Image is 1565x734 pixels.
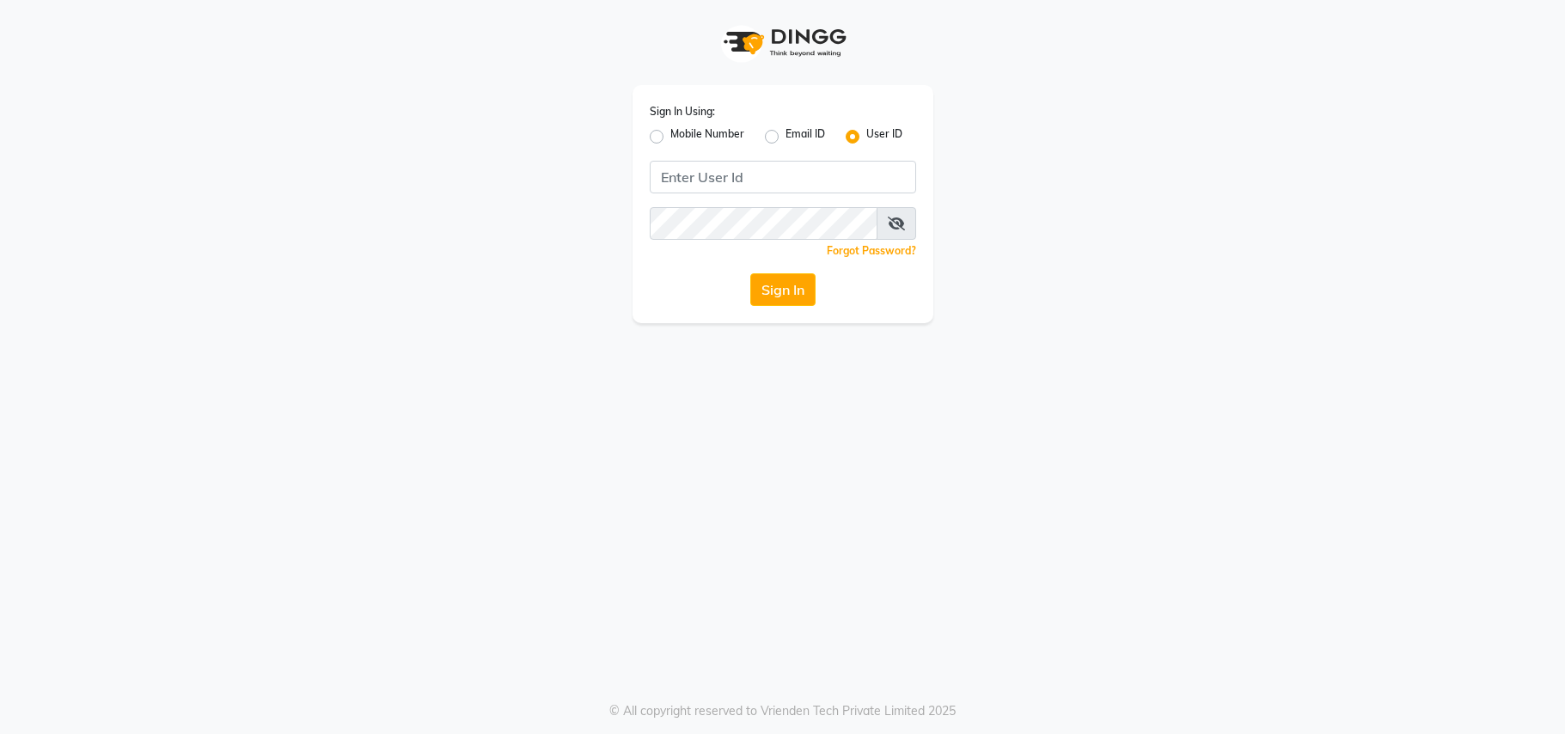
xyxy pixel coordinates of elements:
label: Mobile Number [670,126,744,147]
input: Username [650,207,877,240]
label: Sign In Using: [650,104,715,119]
label: User ID [866,126,902,147]
label: Email ID [786,126,825,147]
a: Forgot Password? [827,244,916,257]
input: Username [650,161,916,193]
button: Sign In [750,273,816,306]
img: logo1.svg [714,17,852,68]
